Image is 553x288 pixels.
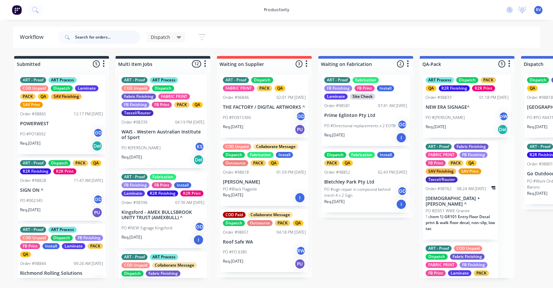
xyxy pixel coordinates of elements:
div: 01:59 PM [DATE] [276,169,306,175]
div: Order #98581 [324,103,350,109]
div: GD [195,222,204,232]
div: COD Unpaid [223,144,251,150]
div: ART - Proof [223,77,249,83]
div: ART - Proof [527,144,553,150]
div: COD Unpaid [20,85,48,91]
div: SAV Finishing [426,168,456,174]
div: FB Finishing [121,102,149,108]
div: FB Finishing [75,235,103,241]
p: Bletchley Park Pty Ltd [324,179,407,185]
div: Dispatch [324,152,346,158]
div: Dispatch [51,235,73,241]
div: Order #98833 [426,95,452,101]
p: Req. [DATE] [324,199,345,205]
div: COD Unpaid [121,262,150,268]
div: productivity [261,5,293,15]
div: Site Check [350,94,375,100]
div: Del [92,141,102,151]
div: 12:17 PM [DATE] [74,111,103,117]
div: ART - Proof [324,77,350,83]
div: Install [377,85,394,91]
div: ART - Proof [121,254,147,260]
div: Dispatch [223,152,245,158]
div: R2R Print [53,168,76,174]
p: PO #sign repair in compound behind mesh 4 x 2 Sign [324,187,397,198]
div: PACK [73,160,88,166]
div: Order #98828 [20,178,46,184]
div: PACK [275,220,290,226]
img: Factory [12,5,22,15]
div: Order #98618 [223,169,249,175]
p: PO #Black Flagpole [223,186,257,192]
div: COD Paid [223,212,246,218]
div: GD [93,194,103,204]
div: Order #98339 [121,119,147,125]
p: Richmond Rolling Solutions [20,271,103,276]
div: Order #98818 [527,95,553,101]
div: QA [268,160,279,166]
div: QA [466,160,477,166]
div: COD PaidCollaborate MessageDispatchOutsourcePACKQAOrder #9865104:18 PM [DATE]Roof Safe WAPO #PO 6... [220,209,308,273]
div: QA [20,251,31,257]
div: Dispatch [51,85,73,91]
p: Req. [DATE] [527,190,547,196]
div: R2R Finishing [20,168,51,174]
div: PACK [257,85,272,91]
div: QA [91,160,101,166]
p: PO #Directional replacements x 2 EOTB [324,123,396,129]
p: Req. [DATE] [20,207,40,213]
p: Req. [DATE] [223,258,243,264]
p: [PERSON_NAME] [223,179,306,185]
div: Dispatch [527,77,549,83]
span: Item 1) GR101 Entry Floor Decal print & walk floor decal, non-slip, low tac [426,214,495,231]
div: 02:43 PM [DATE] [378,169,407,175]
div: PACK [481,77,496,83]
div: GD [397,186,407,196]
div: Texcel/Router [121,110,153,116]
p: Req. [DATE] [223,124,243,130]
div: Laminate [448,270,471,276]
div: PACK [448,160,463,166]
div: PU [92,207,102,218]
div: FB Print [426,160,446,166]
div: SAV Print [20,102,43,108]
div: Outsource [223,160,248,166]
div: GD [296,111,306,121]
p: Req. [DATE] [121,154,142,160]
span: 1 x [426,214,430,219]
div: ART Process [48,77,77,83]
div: R2R Print [472,85,495,91]
span: RV [536,7,541,13]
div: QA [426,85,436,91]
div: Dispatch [426,254,448,260]
div: GD [397,120,407,130]
div: FB Finishing [460,262,487,268]
div: Order #96846 [223,95,249,101]
div: FB Print [20,243,40,249]
div: Del [193,155,204,165]
p: Req. [DATE] [324,132,345,138]
p: PO #PO015360 [223,115,251,121]
div: Order #98865 [20,111,46,117]
div: ART Process [48,227,77,233]
div: FB Print [355,85,375,91]
div: FB Print [426,270,446,276]
div: ART Process [426,77,454,83]
div: Order #98396 [121,200,147,206]
div: KS [195,142,204,152]
div: pW [499,111,509,121]
div: I [396,132,407,143]
div: Del [497,124,508,135]
div: ART - Proof [121,174,147,180]
div: Fabric Finishing [454,144,488,150]
div: COD Unpaid [20,235,48,241]
div: PACK [88,243,103,249]
div: ART ProcessDispatchPACKQAR2R FinishingR2R PrintOrder #9883301:18 PM [DATE]NEW ERA SIGNAGE^PO #[PE... [423,74,511,138]
div: Dispatch [48,160,70,166]
p: Roof Safe WA [223,239,306,245]
div: Install [377,152,394,158]
p: PO #002345 [20,198,43,204]
span: Dispatch [151,34,170,41]
p: WAIS - Western Australian Institute of Sport [121,129,204,140]
div: I [193,235,204,245]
